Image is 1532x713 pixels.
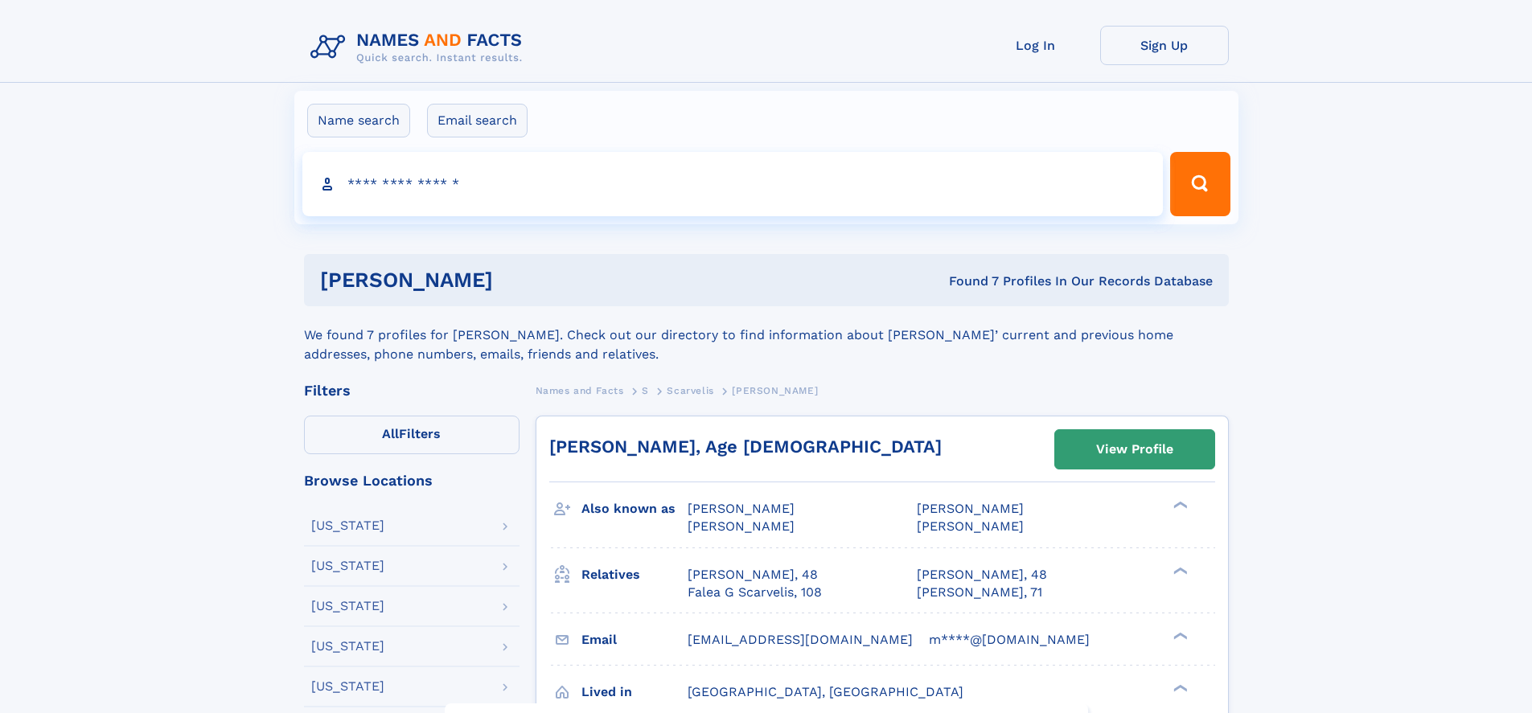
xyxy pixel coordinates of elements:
[667,380,713,400] a: Scarvelis
[917,518,1024,534] span: [PERSON_NAME]
[304,383,520,398] div: Filters
[311,680,384,693] div: [US_STATE]
[311,640,384,653] div: [US_STATE]
[732,385,818,396] span: [PERSON_NAME]
[1055,430,1214,469] a: View Profile
[581,495,688,522] h3: Also known as
[311,519,384,532] div: [US_STATE]
[688,501,795,516] span: [PERSON_NAME]
[549,436,942,457] a: [PERSON_NAME], Age [DEMOGRAPHIC_DATA]
[307,104,410,137] label: Name search
[667,385,713,396] span: Scarvelis
[971,26,1100,65] a: Log In
[688,632,913,647] span: [EMAIL_ADDRESS][DOMAIN_NAME]
[581,561,688,588] h3: Relatives
[304,473,520,488] div: Browse Locations
[304,26,536,69] img: Logo Names and Facts
[642,380,649,400] a: S
[642,385,649,396] span: S
[1169,565,1189,576] div: ❯
[688,566,818,584] a: [PERSON_NAME], 48
[917,566,1047,584] a: [PERSON_NAME], 48
[721,272,1213,290] div: Found 7 Profiles In Our Records Database
[1100,26,1229,65] a: Sign Up
[304,416,520,454] label: Filters
[1169,630,1189,641] div: ❯
[688,584,822,601] a: Falea G Scarvelis, 108
[320,270,721,290] h1: [PERSON_NAME]
[1169,500,1189,510] div: ❯
[304,306,1229,364] div: We found 7 profiles for [PERSON_NAME]. Check out our directory to find information about [PERSON_...
[688,684,963,699] span: [GEOGRAPHIC_DATA], [GEOGRAPHIC_DATA]
[917,584,1042,601] a: [PERSON_NAME], 71
[536,380,624,400] a: Names and Facts
[311,559,384,572] div: [US_STATE]
[688,518,795,534] span: [PERSON_NAME]
[917,501,1024,516] span: [PERSON_NAME]
[581,626,688,654] h3: Email
[427,104,528,137] label: Email search
[1170,152,1230,216] button: Search Button
[1169,682,1189,693] div: ❯
[311,600,384,613] div: [US_STATE]
[382,426,399,441] span: All
[302,152,1164,216] input: search input
[581,678,688,706] h3: Lived in
[1096,431,1173,468] div: View Profile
